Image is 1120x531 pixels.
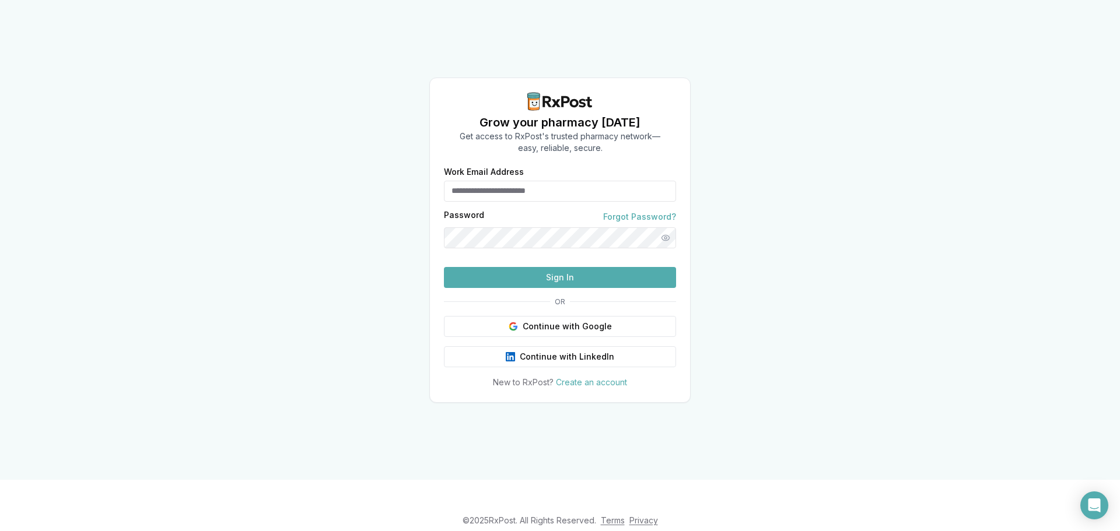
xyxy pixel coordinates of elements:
span: New to RxPost? [493,377,554,387]
a: Forgot Password? [603,211,676,223]
h1: Grow your pharmacy [DATE] [460,114,660,131]
button: Sign In [444,267,676,288]
span: OR [550,297,570,307]
img: Google [509,322,518,331]
label: Work Email Address [444,168,676,176]
button: Continue with LinkedIn [444,346,676,367]
a: Privacy [629,515,658,525]
a: Create an account [556,377,627,387]
label: Password [444,211,484,223]
a: Terms [601,515,625,525]
button: Show password [655,227,676,248]
p: Get access to RxPost's trusted pharmacy network— easy, reliable, secure. [460,131,660,154]
div: Open Intercom Messenger [1080,491,1108,519]
button: Continue with Google [444,316,676,337]
img: RxPost Logo [523,92,597,111]
img: LinkedIn [506,352,515,361]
